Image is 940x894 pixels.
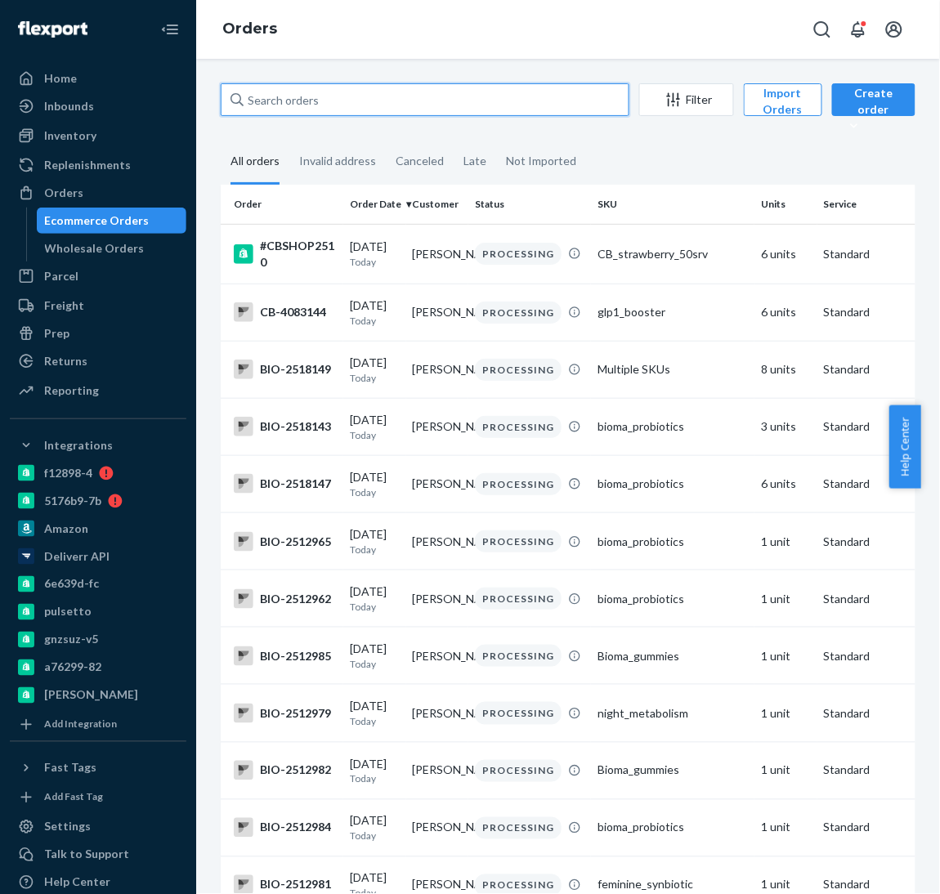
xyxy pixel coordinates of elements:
div: Filter [640,92,733,108]
button: Filter [639,83,734,116]
p: Standard [824,762,933,779]
a: Talk to Support [10,842,186,868]
a: Orders [222,20,277,38]
a: pulsetto [10,599,186,625]
a: Inventory [10,123,186,149]
div: PROCESSING [475,817,562,839]
div: Amazon [44,521,88,537]
div: BIO-2512962 [234,589,337,609]
td: [PERSON_NAME] [406,284,469,341]
div: Deliverr API [44,548,110,565]
p: Today [350,772,400,786]
div: Replenishments [44,157,131,173]
p: Today [350,657,400,671]
td: [PERSON_NAME] [406,570,469,628]
th: Status [468,185,591,224]
p: Today [350,371,400,385]
button: Import Orders [744,83,822,116]
div: 6e639d-fc [44,576,99,592]
a: Parcel [10,263,186,289]
a: Ecommerce Orders [37,208,187,234]
a: a76299-82 [10,655,186,681]
div: [PERSON_NAME] [44,687,138,704]
div: BIO-2512979 [234,704,337,723]
div: bioma_probiotics [598,820,748,836]
p: Today [350,829,400,843]
div: BIO-2518143 [234,417,337,436]
div: [DATE] [350,355,400,385]
div: bioma_probiotics [598,591,748,607]
p: Today [350,314,400,328]
button: Close Navigation [154,13,186,46]
p: Standard [824,246,933,262]
div: Invalid address [299,140,376,182]
div: Add Integration [44,717,117,731]
td: [PERSON_NAME] [406,685,469,742]
div: PROCESSING [475,416,562,438]
td: 1 unit [754,628,817,685]
button: Open notifications [842,13,875,46]
div: PROCESSING [475,302,562,324]
div: [DATE] [350,813,400,843]
div: PROCESSING [475,588,562,610]
button: Integrations [10,432,186,458]
div: [DATE] [350,239,400,269]
p: Today [350,255,400,269]
div: glp1_booster [598,304,748,320]
p: Today [350,600,400,614]
th: Order Date [343,185,406,224]
a: Home [10,65,186,92]
a: Freight [10,293,186,319]
div: #CBSHOP2510 [234,238,337,270]
button: Fast Tags [10,755,186,781]
td: 6 units [754,455,817,512]
div: Prep [44,325,69,342]
p: Today [350,485,400,499]
a: Prep [10,320,186,346]
div: CB-4083144 [234,302,337,322]
a: Settings [10,814,186,840]
div: Settings [44,819,91,835]
td: [PERSON_NAME] [406,742,469,799]
div: [DATE] [350,698,400,728]
td: 1 unit [754,685,817,742]
th: Units [754,185,817,224]
div: Freight [44,297,84,314]
button: Create order [832,83,915,116]
td: [PERSON_NAME] [406,341,469,398]
td: 1 unit [754,570,817,628]
th: Service [817,185,940,224]
a: Add Fast Tag [10,788,186,807]
button: Open account menu [878,13,911,46]
td: [PERSON_NAME] [406,224,469,284]
a: Orders [10,180,186,206]
div: Bioma_gummies [598,648,748,664]
div: Add Fast Tag [44,790,103,804]
div: CB_strawberry_50srv [598,246,748,262]
div: [DATE] [350,641,400,671]
div: [DATE] [350,583,400,614]
p: Today [350,714,400,728]
div: [DATE] [350,412,400,442]
div: PROCESSING [475,760,562,782]
div: PROCESSING [475,702,562,724]
p: Standard [824,534,933,550]
div: Late [463,140,486,182]
div: PROCESSING [475,473,562,495]
a: 5176b9-7b [10,488,186,514]
td: [PERSON_NAME] [406,799,469,856]
p: Standard [824,820,933,836]
input: Search orders [221,83,629,116]
div: [DATE] [350,469,400,499]
div: All orders [231,140,280,185]
div: PROCESSING [475,645,562,667]
div: 5176b9-7b [44,493,101,509]
th: Order [221,185,343,224]
a: Reporting [10,378,186,404]
p: Standard [824,361,933,378]
p: Today [350,543,400,557]
div: Not Imported [506,140,576,182]
div: PROCESSING [475,243,562,265]
button: Help Center [889,405,921,489]
a: Replenishments [10,152,186,178]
